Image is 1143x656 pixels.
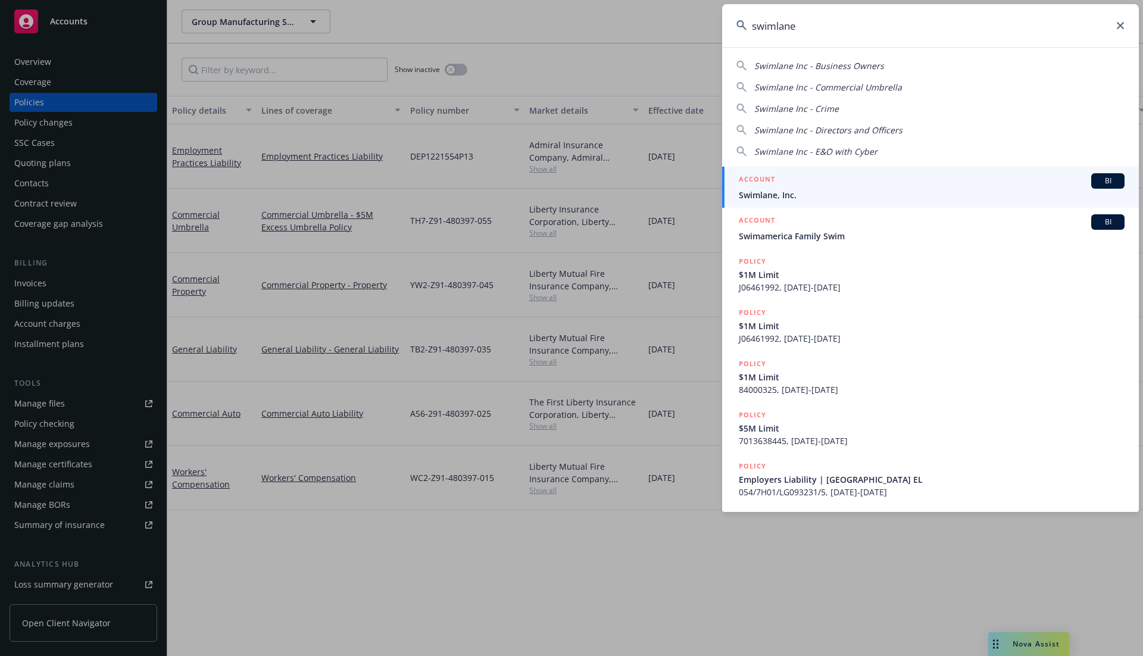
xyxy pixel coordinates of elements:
[722,167,1139,208] a: ACCOUNTBISwimlane, Inc.
[739,230,1125,242] span: Swimamerica Family Swim
[754,60,884,71] span: Swimlane Inc - Business Owners
[722,249,1139,300] a: POLICY$1M LimitJ06461992, [DATE]-[DATE]
[739,473,1125,486] span: Employers Liability | [GEOGRAPHIC_DATA] EL
[739,460,766,472] h5: POLICY
[739,358,766,370] h5: POLICY
[722,402,1139,454] a: POLICY$5M Limit7013638445, [DATE]-[DATE]
[754,124,902,136] span: Swimlane Inc - Directors and Officers
[739,332,1125,345] span: J06461992, [DATE]-[DATE]
[739,255,766,267] h5: POLICY
[1096,176,1120,186] span: BI
[722,454,1139,505] a: POLICYEmployers Liability | [GEOGRAPHIC_DATA] EL054/7H01/LG093231/5, [DATE]-[DATE]
[739,173,775,188] h5: ACCOUNT
[722,300,1139,351] a: POLICY$1M LimitJ06461992, [DATE]-[DATE]
[739,383,1125,396] span: 84000325, [DATE]-[DATE]
[1096,217,1120,227] span: BI
[739,281,1125,293] span: J06461992, [DATE]-[DATE]
[739,189,1125,201] span: Swimlane, Inc.
[739,371,1125,383] span: $1M Limit
[739,214,775,229] h5: ACCOUNT
[739,486,1125,498] span: 054/7H01/LG093231/5, [DATE]-[DATE]
[722,208,1139,249] a: ACCOUNTBISwimamerica Family Swim
[739,422,1125,435] span: $5M Limit
[739,320,1125,332] span: $1M Limit
[739,307,766,318] h5: POLICY
[739,268,1125,281] span: $1M Limit
[722,4,1139,47] input: Search...
[722,351,1139,402] a: POLICY$1M Limit84000325, [DATE]-[DATE]
[754,82,902,93] span: Swimlane Inc - Commercial Umbrella
[739,409,766,421] h5: POLICY
[739,435,1125,447] span: 7013638445, [DATE]-[DATE]
[754,103,839,114] span: Swimlane Inc - Crime
[754,146,877,157] span: Swimlane Inc - E&O with Cyber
